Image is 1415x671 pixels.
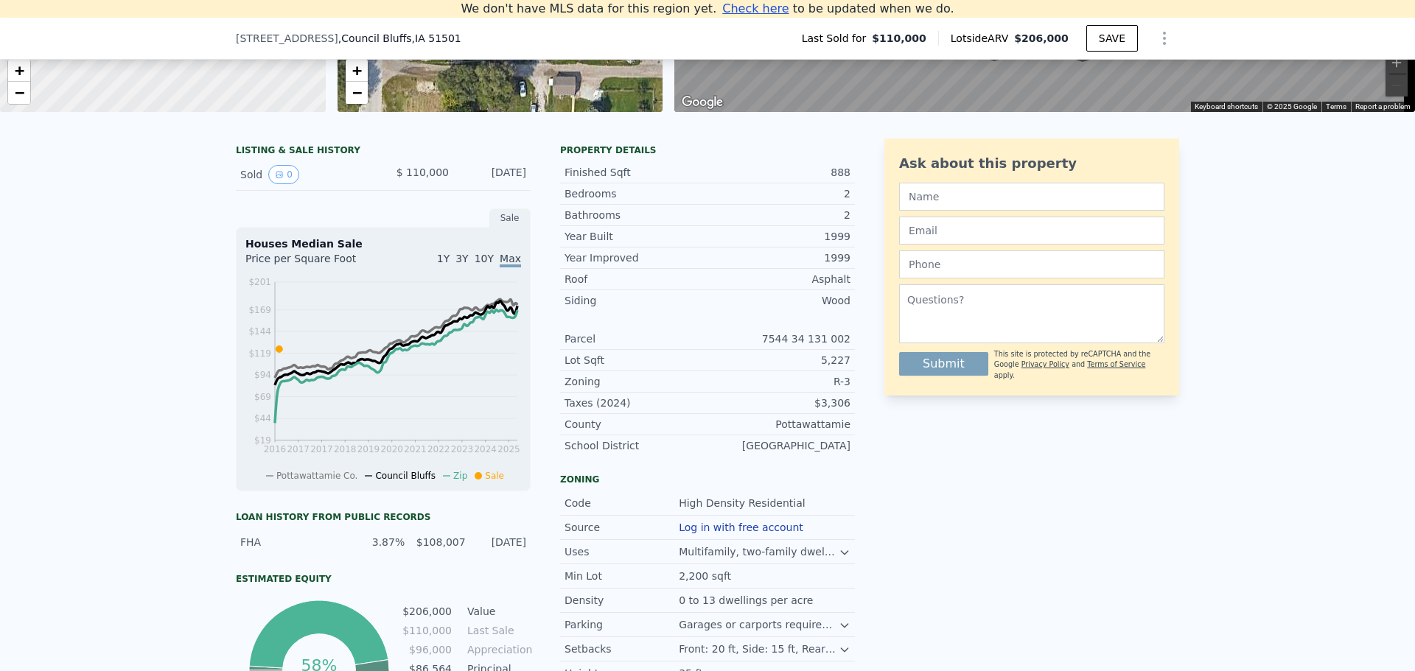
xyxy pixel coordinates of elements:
[254,435,271,446] tspan: $19
[236,573,531,585] div: Estimated Equity
[1021,360,1069,368] a: Privacy Policy
[245,251,383,275] div: Price per Square Foot
[565,617,679,632] div: Parking
[287,444,310,454] tspan: 2017
[1386,52,1408,74] button: Zoom in
[707,165,850,180] div: 888
[464,622,531,639] td: Last Sale
[707,353,850,368] div: 5,227
[565,353,707,368] div: Lot Sqft
[474,444,497,454] tspan: 2024
[240,165,371,184] div: Sold
[565,544,679,559] div: Uses
[437,253,450,264] span: 1Y
[276,471,357,481] span: Pottawattamie Co.
[565,496,679,510] div: Code
[679,496,808,510] div: High Density Residential
[707,229,850,244] div: 1999
[427,444,450,454] tspan: 2022
[899,183,1164,211] input: Name
[1326,102,1346,110] a: Terms (opens in new tab)
[240,535,344,549] div: FHA
[404,444,427,454] tspan: 2021
[1195,102,1258,112] button: Keyboard shortcuts
[248,348,271,359] tspan: $119
[1150,24,1179,53] button: Show Options
[565,272,707,287] div: Roof
[1267,102,1317,110] span: © 2025 Google
[236,144,531,159] div: LISTING & SALE HISTORY
[899,153,1164,174] div: Ask about this property
[565,417,707,432] div: County
[8,60,30,82] a: Zoom in
[346,60,368,82] a: Zoom in
[451,444,474,454] tspan: 2023
[396,166,449,178] span: $ 110,000
[497,444,520,454] tspan: 2025
[461,165,526,184] div: [DATE]
[380,444,403,454] tspan: 2020
[402,622,453,639] td: $110,000
[1386,74,1408,96] button: Zoom out
[565,165,707,180] div: Finished Sqft
[679,544,839,559] div: Multifamily, two-family dwellings, senior housing, boarding houses.
[565,396,707,410] div: Taxes (2024)
[1087,360,1145,368] a: Terms of Service
[565,229,707,244] div: Year Built
[464,603,531,619] td: Value
[236,31,338,46] span: [STREET_ADDRESS]
[254,413,271,424] tspan: $44
[707,396,850,410] div: $3,306
[475,253,494,264] span: 10Y
[707,331,850,346] div: 7544 34 131 002
[1355,102,1411,110] a: Report a problem
[402,642,453,658] td: $96,000
[951,31,1014,46] span: Lotside ARV
[565,331,707,346] div: Parcel
[254,370,271,380] tspan: $94
[412,32,461,44] span: , IA 51501
[679,593,816,608] div: 0 to 13 dwellings per acre
[310,444,333,454] tspan: 2017
[268,165,299,184] button: View historical data
[707,438,850,453] div: [GEOGRAPHIC_DATA]
[248,305,271,315] tspan: $169
[455,253,468,264] span: 3Y
[560,474,855,485] div: Zoning
[236,511,531,523] div: Loan history from public records
[565,186,707,201] div: Bedrooms
[1086,25,1138,52] button: SAVE
[254,392,271,402] tspan: $69
[707,374,850,389] div: R-3
[707,272,850,287] div: Asphalt
[899,217,1164,245] input: Email
[402,603,453,619] td: $206,000
[338,31,461,46] span: , Council Bluffs
[679,642,839,656] div: Front: 20 ft, Side: 15 ft, Rear: 15 ft plus 5 ft for each additional story
[1014,32,1069,44] span: $206,000
[679,521,803,533] button: Log in with free account
[248,326,271,337] tspan: $144
[375,471,436,481] span: Council Bluffs
[353,535,405,549] div: 3.87%
[8,82,30,104] a: Zoom out
[707,208,850,222] div: 2
[334,444,357,454] tspan: 2018
[413,535,465,549] div: $108,007
[15,83,24,102] span: −
[565,520,679,535] div: Source
[352,83,361,102] span: −
[678,93,727,112] img: Google
[453,471,467,481] span: Zip
[722,1,789,15] span: Check here
[899,352,988,376] button: Submit
[565,374,707,389] div: Zoning
[264,444,287,454] tspan: 2016
[248,277,271,287] tspan: $201
[485,471,504,481] span: Sale
[560,144,855,156] div: Property details
[678,93,727,112] a: Open this area in Google Maps (opens a new window)
[500,253,521,267] span: Max
[707,250,850,265] div: 1999
[565,593,679,608] div: Density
